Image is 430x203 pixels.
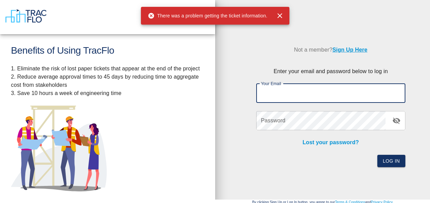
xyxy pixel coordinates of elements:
h1: Benefits of Using TracFlo [11,45,204,56]
div: There was a problem getting the ticket information. [147,10,267,22]
iframe: Chat Widget [396,170,430,203]
img: TracFlo [5,9,47,23]
a: Sign Up Here [333,47,367,53]
a: Lost your password? [302,139,359,145]
button: Log In [377,155,405,167]
p: Enter your email and password below to log in [256,67,405,76]
p: Not a member? [256,41,405,59]
button: toggle password visibility [388,112,405,129]
p: 1. Eliminate the risk of lost paper tickets that appear at the end of the project 2. Reduce avera... [11,65,204,97]
label: Your Email [261,81,281,86]
img: illustration [11,106,107,191]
